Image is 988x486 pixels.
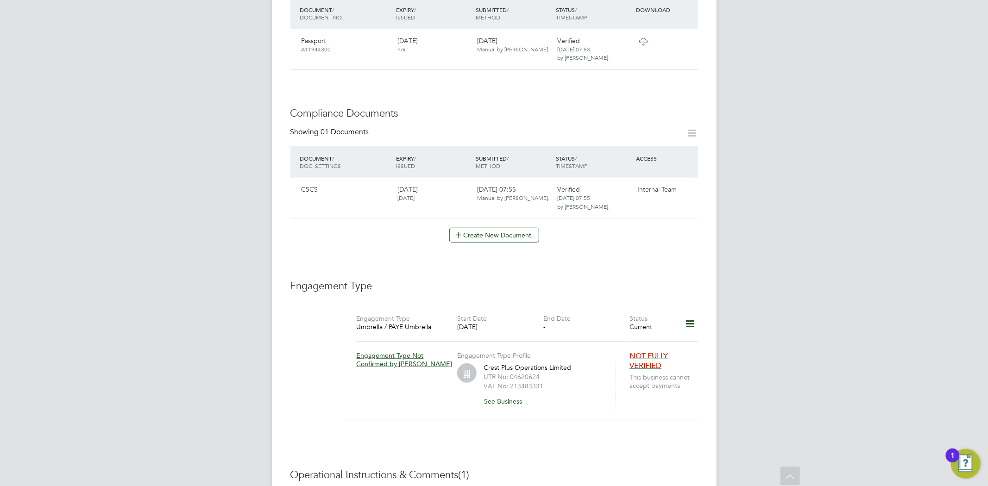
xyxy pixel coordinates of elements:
div: 1 [950,455,955,467]
div: EXPIRY [394,1,474,25]
span: 01 Documents [321,127,369,137]
span: / [507,6,509,13]
span: by [PERSON_NAME]. [557,54,610,61]
button: Create New Document [449,228,539,243]
span: METHOD [476,162,501,169]
button: See Business [484,394,529,409]
span: A11944300 [302,45,331,53]
div: EXPIRY [394,150,474,174]
span: TIMESTAMP [556,13,587,21]
h3: Engagement Type [290,280,698,293]
div: STATUS [554,1,634,25]
span: METHOD [476,13,501,21]
button: Open Resource Center, 1 new notification [951,449,981,479]
span: n/a [397,45,405,53]
div: DOCUMENT [298,150,394,174]
span: / [333,6,334,13]
span: DOC. SETTINGS [300,162,341,169]
span: [DATE] 07:53 [557,45,590,53]
label: UTR No: 04620624 [484,373,540,381]
span: / [333,155,334,162]
label: Start Date [457,314,487,323]
div: Current [629,323,673,331]
span: ISSUED [396,13,415,21]
span: / [414,155,416,162]
h3: Operational Instructions & Comments [290,468,698,482]
div: [DATE] [457,323,543,331]
div: Crest Plus Operations Limited [484,363,604,409]
span: This business cannot accept payments [629,373,701,390]
label: Status [629,314,648,323]
div: Showing [290,127,371,137]
span: ISSUED [396,162,415,169]
span: / [507,155,509,162]
span: DOCUMENT NO. [300,13,344,21]
span: [DATE] 07:55 [478,185,550,202]
span: Verified [557,37,580,45]
div: STATUS [554,150,634,174]
div: - [543,323,629,331]
label: Engagement Type [357,314,410,323]
label: Engagement Type Profile [457,351,531,360]
span: Engagement Type Not Confirmed by [PERSON_NAME] [357,351,453,368]
span: CSCS [302,185,318,193]
label: VAT No: 213483331 [484,382,543,390]
div: Umbrella / PAYE Umbrella [357,323,443,331]
span: NOT FULLY VERIFIED [629,351,668,370]
div: ACCESS [634,150,698,167]
div: DOWNLOAD [634,1,698,18]
span: / [575,6,577,13]
span: TIMESTAMP [556,162,587,169]
span: [DATE] [397,185,418,193]
span: / [414,6,416,13]
span: [DATE] [397,194,415,201]
div: SUBMITTED [474,150,554,174]
span: / [575,155,577,162]
label: End Date [543,314,571,323]
span: [DATE] 07:55 by [PERSON_NAME]. [557,194,610,210]
div: DOCUMENT [298,1,394,25]
div: [DATE] [474,33,554,57]
h3: Compliance Documents [290,107,698,120]
div: Passport [298,33,394,57]
div: SUBMITTED [474,1,554,25]
span: Manual by [PERSON_NAME]. [478,194,550,201]
div: [DATE] [394,33,474,57]
span: Manual by [PERSON_NAME]. [478,45,550,53]
span: Verified [557,185,580,193]
span: (1) [459,468,470,481]
span: Internal Team [637,185,677,193]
